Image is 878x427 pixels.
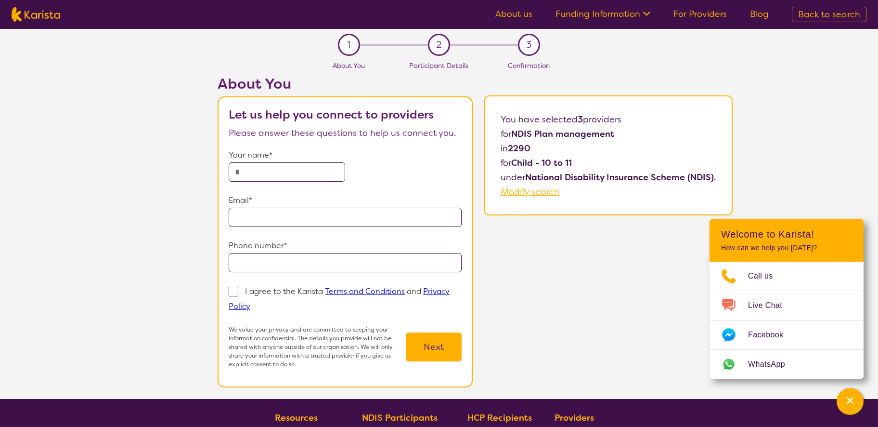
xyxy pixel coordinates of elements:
[333,62,365,70] span: About You
[526,172,714,183] b: National Disability Insurance Scheme (NDIS)
[512,157,572,169] b: Child - 10 to 11
[792,7,866,22] a: Back to search
[512,128,615,140] b: NDIS Plan management
[229,126,462,140] p: Please answer these questions to help us connect you.
[501,186,560,198] a: Modify search
[229,239,462,253] p: Phone number*
[501,170,716,185] p: under .
[501,141,716,156] p: in
[229,193,462,208] p: Email*
[555,412,594,424] b: Providers
[467,412,532,424] b: HCP Recipients
[837,388,864,415] button: Channel Menu
[348,38,351,52] span: 1
[748,357,797,372] span: WhatsApp
[710,262,864,379] ul: Choose channel
[12,7,60,22] img: Karista logo
[501,127,716,141] p: for
[362,412,438,424] b: NDIS Participants
[748,269,785,283] span: Call us
[710,350,864,379] a: Web link opens in a new tab.
[578,114,583,125] b: 3
[437,38,442,52] span: 2
[501,112,716,127] p: You have selected providers
[275,412,318,424] b: Resources
[495,8,532,20] a: About us
[229,325,406,369] p: We value your privacy and are committed to keeping your information confidential. The details you...
[673,8,727,20] a: For Providers
[748,328,795,342] span: Facebook
[229,107,434,122] b: Let us help you connect to providers
[721,244,852,252] p: How can we help you [DATE]?
[721,228,852,240] h2: Welcome to Karista!
[748,298,794,313] span: Live Chat
[508,143,531,154] b: 2290
[710,219,864,379] div: Channel Menu
[218,75,473,93] h2: About You
[501,156,716,170] p: for
[555,8,650,20] a: Funding Information
[229,286,450,311] p: I agree to the Karista and
[325,286,405,296] a: Terms and Conditions
[798,9,860,20] span: Back to search
[410,62,469,70] span: Participant Details
[508,62,550,70] span: Confirmation
[527,38,532,52] span: 3
[406,333,462,361] button: Next
[750,8,769,20] a: Blog
[229,148,462,162] p: Your name*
